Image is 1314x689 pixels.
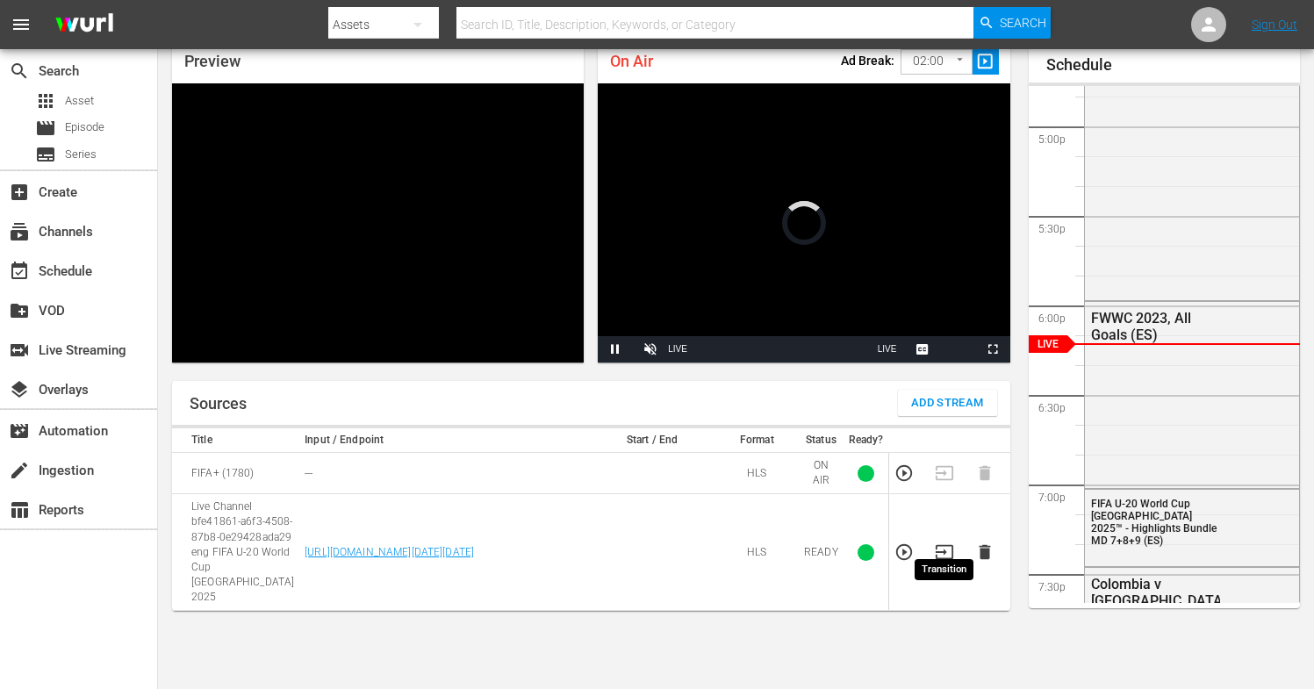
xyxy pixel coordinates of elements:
a: [URL][DOMAIN_NAME][DATE][DATE] [305,546,474,558]
div: FWWC 2023, All Goals (ES) [1091,310,1221,343]
div: Video Player [172,83,584,362]
span: FIFA U-20 World Cup [GEOGRAPHIC_DATA] 2025™ - Highlights Bundle MD 7+8+9 (ES) [1091,498,1217,547]
td: Live Channel bfe41861-a6f3-4508-87b8-0e29428ada29 eng FIFA U-20 World Cup [GEOGRAPHIC_DATA] 2025 [172,494,299,611]
td: READY [799,494,844,611]
button: Seek to live, currently playing live [870,336,905,362]
td: HLS [715,453,799,494]
div: 02:00 [901,45,973,78]
button: Pause [598,336,633,362]
span: Search [1000,7,1046,39]
div: Colombia v [GEOGRAPHIC_DATA] | Round of 16 | FIFA U-20 World Cup Chile 2025™ (ES) [1091,576,1221,659]
span: Asset [65,92,94,110]
td: --- [299,453,589,494]
span: VOD [9,300,30,321]
span: LIVE [878,344,897,354]
span: On Air [610,52,653,70]
td: ON AIR [799,453,844,494]
button: Preview Stream [894,542,914,562]
span: Add Stream [911,393,984,413]
span: Preview [184,52,241,70]
img: ans4CAIJ8jUAAAAAAAAAAAAAAAAAAAAAAAAgQb4GAAAAAAAAAAAAAAAAAAAAAAAAJMjXAAAAAAAAAAAAAAAAAAAAAAAAgAT5G... [42,4,126,46]
span: Channels [9,221,30,242]
p: Ad Break: [841,54,894,68]
button: Preview Stream [894,463,914,483]
span: Automation [9,420,30,441]
h1: Sources [190,395,247,413]
span: Search [9,61,30,82]
span: Episode [65,118,104,136]
span: Overlays [9,379,30,400]
span: Episode [35,118,56,139]
span: Ingestion [9,460,30,481]
button: Picture-in-Picture [940,336,975,362]
span: Series [65,146,97,163]
span: Asset [35,90,56,111]
button: Unmute [633,336,668,362]
th: Status [799,428,844,453]
span: Series [35,144,56,165]
a: Sign Out [1252,18,1297,32]
span: Live Streaming [9,340,30,361]
th: Ready? [844,428,889,453]
th: Title [172,428,299,453]
button: Add Stream [898,390,997,416]
span: Reports [9,499,30,520]
div: LIVE [668,336,687,362]
button: Delete [975,542,994,562]
th: Input / Endpoint [299,428,589,453]
span: Schedule [9,261,30,282]
button: Captions [905,336,940,362]
h1: Schedule [1046,56,1301,74]
span: menu [11,14,32,35]
span: Create [9,182,30,203]
td: HLS [715,494,799,611]
button: Search [973,7,1051,39]
div: Video Player [598,83,1009,362]
th: Format [715,428,799,453]
button: Fullscreen [975,336,1010,362]
th: Start / End [589,428,714,453]
td: FIFA+ (1780) [172,453,299,494]
span: slideshow_sharp [975,52,995,72]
